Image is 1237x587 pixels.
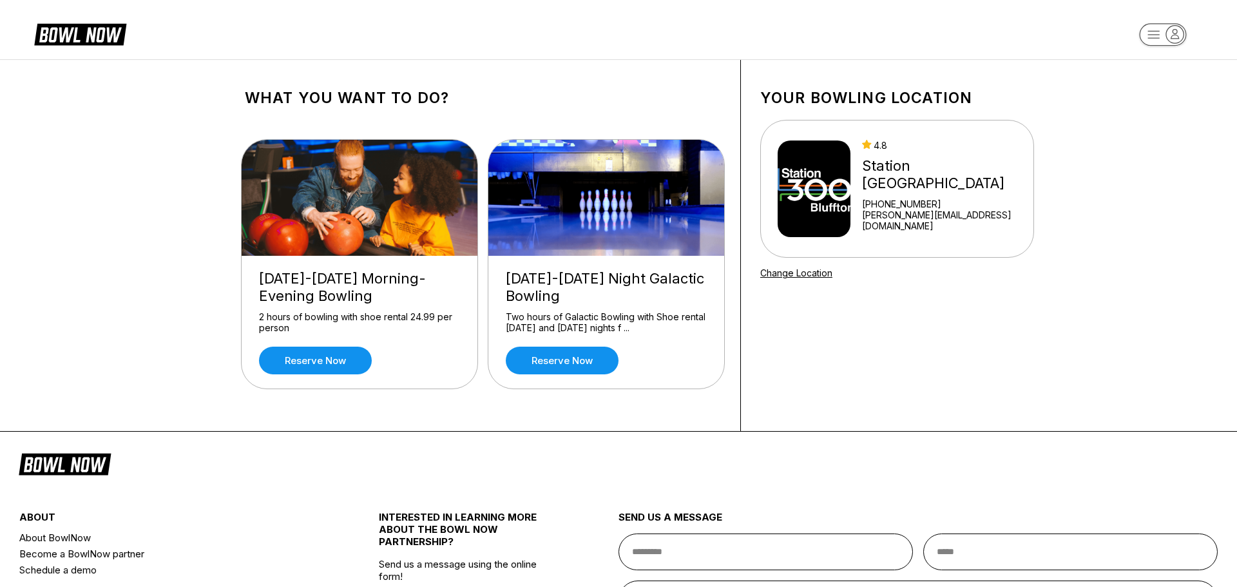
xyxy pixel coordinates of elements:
[506,270,707,305] div: [DATE]-[DATE] Night Galactic Bowling
[760,89,1034,107] h1: Your bowling location
[19,546,319,562] a: Become a BowlNow partner
[618,511,1218,534] div: send us a message
[259,270,460,305] div: [DATE]-[DATE] Morning-Evening Bowling
[760,267,832,278] a: Change Location
[862,198,1028,209] div: [PHONE_NUMBER]
[242,140,479,256] img: Friday-Sunday Morning-Evening Bowling
[259,311,460,334] div: 2 hours of bowling with shoe rental 24.99 per person
[19,511,319,530] div: about
[19,530,319,546] a: About BowlNow
[245,89,721,107] h1: What you want to do?
[19,562,319,578] a: Schedule a demo
[259,347,372,374] a: Reserve now
[506,311,707,334] div: Two hours of Galactic Bowling with Shoe rental [DATE] and [DATE] nights f ...
[862,209,1028,231] a: [PERSON_NAME][EMAIL_ADDRESS][DOMAIN_NAME]
[862,157,1028,192] div: Station [GEOGRAPHIC_DATA]
[778,140,850,237] img: Station 300 Bluffton
[862,140,1028,151] div: 4.8
[506,347,618,374] a: Reserve now
[379,511,559,558] div: INTERESTED IN LEARNING MORE ABOUT THE BOWL NOW PARTNERSHIP?
[488,140,725,256] img: Friday-Saturday Night Galactic Bowling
